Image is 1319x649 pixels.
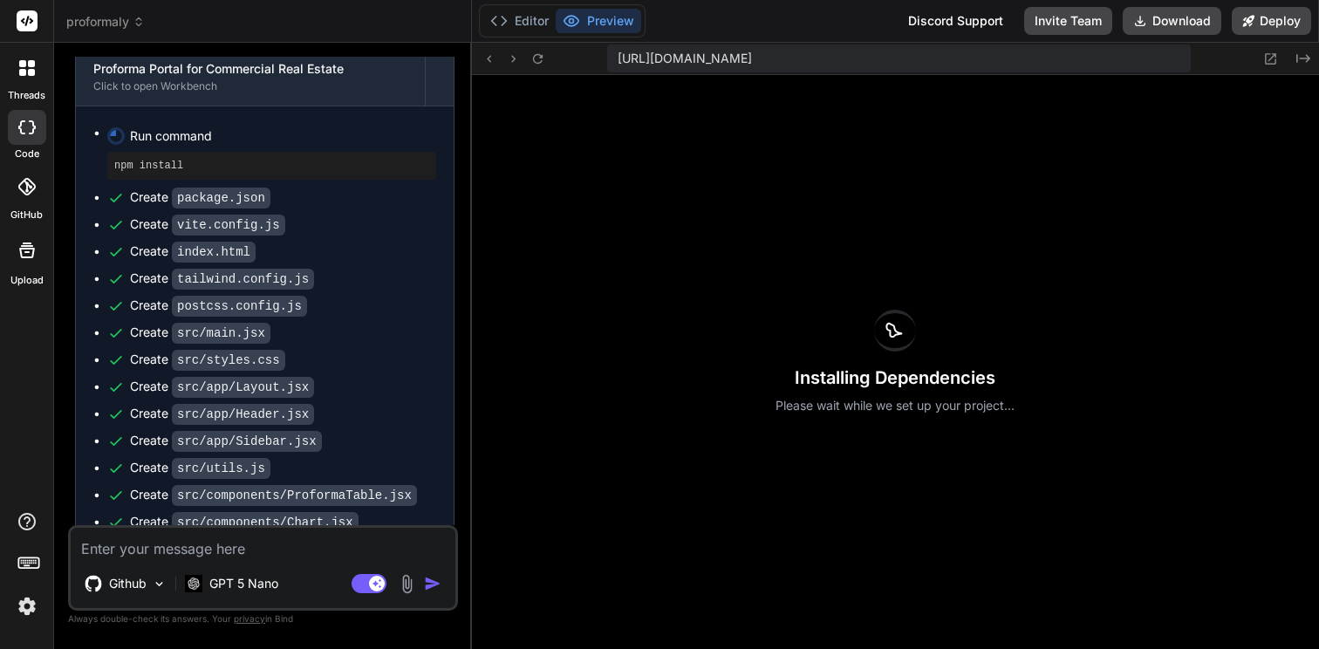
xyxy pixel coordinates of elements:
code: index.html [172,242,256,263]
span: proformaly [66,13,145,31]
pre: npm install [114,159,429,173]
code: src/app/Layout.jsx [172,377,314,398]
img: GPT 5 Nano [185,575,202,591]
span: [URL][DOMAIN_NAME] [618,50,752,67]
div: Create [130,405,314,423]
code: src/utils.js [172,458,270,479]
button: Deploy [1232,7,1311,35]
code: src/app/Header.jsx [172,404,314,425]
div: Create [130,459,270,477]
div: Create [130,188,270,207]
code: vite.config.js [172,215,285,236]
label: GitHub [10,208,43,222]
code: src/styles.css [172,350,285,371]
div: Create [130,243,256,261]
p: Github [109,575,147,592]
div: Create [130,215,285,234]
div: Click to open Workbench [93,79,407,93]
div: Create [130,351,285,369]
button: Download [1123,7,1221,35]
code: tailwind.config.js [172,269,314,290]
div: Create [130,270,314,288]
h3: Installing Dependencies [776,365,1015,390]
p: Always double-check its answers. Your in Bind [68,611,458,627]
button: Preview [556,9,641,33]
div: Create [130,432,322,450]
label: code [15,147,39,161]
div: Create [130,324,270,342]
code: src/components/Chart.jsx [172,512,359,533]
img: Pick Models [152,577,167,591]
div: Create [130,297,307,315]
div: Create [130,378,314,396]
code: postcss.config.js [172,296,307,317]
div: Create [130,486,417,504]
label: threads [8,88,45,103]
div: Proforma Portal for Commercial Real Estate [93,60,407,78]
div: Discord Support [898,7,1014,35]
code: src/main.jsx [172,323,270,344]
button: Invite Team [1024,7,1112,35]
button: Proforma Portal for Commercial Real EstateClick to open Workbench [76,48,425,106]
code: src/components/ProformaTable.jsx [172,485,417,506]
code: package.json [172,188,270,208]
p: Please wait while we set up your project... [776,397,1015,414]
code: src/app/Sidebar.jsx [172,431,322,452]
img: icon [424,575,441,592]
label: Upload [10,273,44,288]
button: Editor [483,9,556,33]
img: settings [12,591,42,621]
span: Run command [130,127,436,145]
img: attachment [397,574,417,594]
span: privacy [234,613,265,624]
div: Create [130,513,359,531]
p: GPT 5 Nano [209,575,278,592]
